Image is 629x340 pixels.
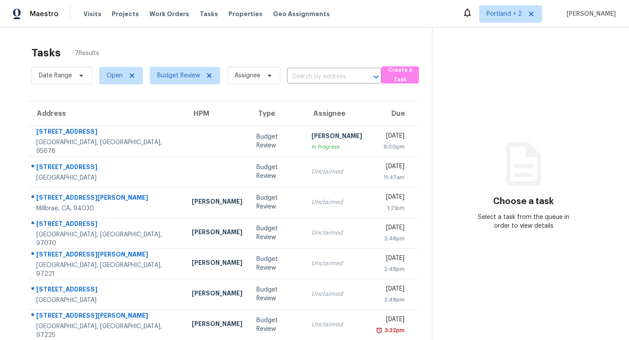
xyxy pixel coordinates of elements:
span: 7 Results [75,49,99,58]
div: Budget Review [256,285,297,303]
div: 2:48pm [376,295,404,304]
span: Portland + 2 [487,10,522,18]
div: Unclaimed [311,320,362,329]
button: Create a Task [381,66,419,83]
div: [DATE] [376,315,404,326]
span: [PERSON_NAME] [563,10,616,18]
div: [STREET_ADDRESS][PERSON_NAME] [36,193,178,204]
span: Properties [228,10,263,18]
span: Tasks [200,11,218,17]
div: [PERSON_NAME] [192,228,242,239]
div: [STREET_ADDRESS] [36,127,178,138]
div: Unclaimed [311,259,362,268]
span: Budget Review [157,71,200,80]
span: Work Orders [149,10,189,18]
span: Open [107,71,123,80]
div: [GEOGRAPHIC_DATA], [GEOGRAPHIC_DATA], 95678 [36,138,178,156]
div: [GEOGRAPHIC_DATA], [GEOGRAPHIC_DATA], 97221 [36,261,178,278]
div: [PERSON_NAME] [192,289,242,300]
div: Unclaimed [311,198,362,207]
div: [PERSON_NAME] [192,258,242,269]
div: [PERSON_NAME] [192,319,242,330]
div: [DATE] [376,162,404,173]
span: Geo Assignments [273,10,330,18]
div: 11:47am [376,173,404,182]
div: [GEOGRAPHIC_DATA] [36,296,178,305]
div: [DATE] [376,193,404,204]
div: 2:48pm [376,234,404,243]
div: 2:48pm [376,265,404,274]
div: Budget Review [256,194,297,211]
h3: Choose a task [493,197,554,206]
div: [STREET_ADDRESS] [36,163,178,173]
span: Projects [112,10,139,18]
div: [PERSON_NAME] [192,197,242,208]
div: Budget Review [256,163,297,180]
th: Type [249,101,304,126]
input: Search by address [287,70,357,83]
th: Due [369,101,418,126]
th: HPM [185,101,249,126]
button: Open [370,71,382,83]
div: [STREET_ADDRESS] [36,219,178,230]
div: 1:21pm [376,204,404,212]
div: [STREET_ADDRESS][PERSON_NAME] [36,311,178,322]
span: Visits [83,10,101,18]
div: [GEOGRAPHIC_DATA], [GEOGRAPHIC_DATA], 97225 [36,322,178,340]
div: Select a task from the queue in order to view details [478,213,569,230]
h2: Tasks [31,49,61,57]
div: [STREET_ADDRESS] [36,285,178,296]
div: In Progress [311,142,362,151]
div: [GEOGRAPHIC_DATA] [36,173,178,182]
th: Assignee [304,101,369,126]
div: Unclaimed [311,290,362,298]
span: Create a Task [386,65,415,85]
div: [DATE] [376,284,404,295]
div: [DATE] [376,223,404,234]
div: 3:32pm [383,326,404,335]
div: Unclaimed [311,229,362,237]
th: Address [28,101,185,126]
span: Maestro [30,10,59,18]
img: Overdue Alarm Icon [376,326,383,335]
div: [DATE] [376,254,404,265]
span: Assignee [235,71,260,80]
div: Unclaimed [311,167,362,176]
div: Budget Review [256,316,297,333]
div: [STREET_ADDRESS][PERSON_NAME] [36,250,178,261]
div: [DATE] [376,132,404,142]
div: Millbrae, CA, 94030 [36,204,178,213]
div: [PERSON_NAME] [311,132,362,142]
div: Budget Review [256,224,297,242]
div: 9:00pm [376,142,404,151]
span: Date Range [39,71,72,80]
div: Budget Review [256,132,297,150]
div: [GEOGRAPHIC_DATA], [GEOGRAPHIC_DATA], 97070 [36,230,178,248]
div: Budget Review [256,255,297,272]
